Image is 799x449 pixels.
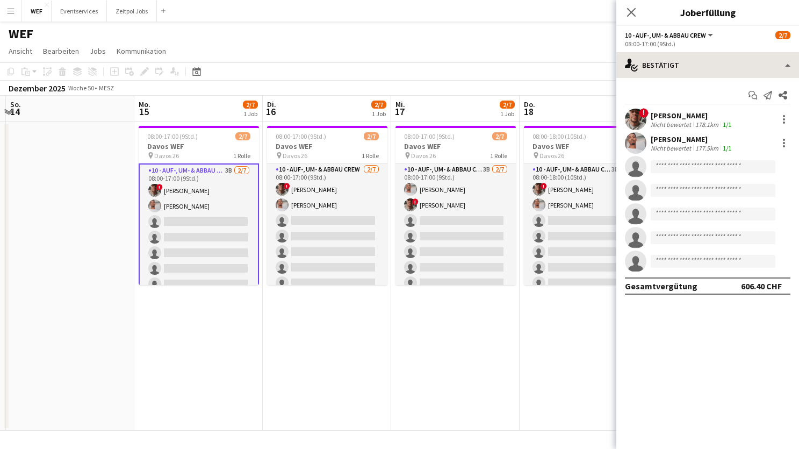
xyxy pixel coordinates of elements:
div: 08:00-17:00 (9Std.) [625,40,790,48]
span: Kommunikation [117,46,166,56]
span: Di. [267,99,276,109]
h1: WEF [9,26,33,42]
span: 16 [265,105,276,118]
h3: Davos WEF [139,141,259,151]
span: 08:00-17:00 (9Std.) [147,132,198,140]
app-job-card: 08:00-18:00 (10Std.)2/7Davos WEF Davos 261 Rolle10 - Auf-, Um- & Abbau Crew3B2/708:00-18:00 (10St... [524,126,644,285]
div: 177.5km [693,144,721,152]
span: Davos 26 [411,152,436,160]
span: 08:00-17:00 (9Std.) [404,132,455,140]
div: Nicht bewertet [651,144,693,152]
div: Bestätigt [616,52,799,78]
div: 1 Job [500,110,514,118]
span: ! [639,108,649,118]
a: Jobs [85,44,110,58]
a: Bearbeiten [39,44,83,58]
span: 2/7 [235,132,250,140]
span: Davos 26 [283,152,307,160]
h3: Joberfüllung [616,5,799,19]
app-job-card: 08:00-17:00 (9Std.)2/7Davos WEF Davos 261 Rolle10 - Auf-, Um- & Abbau Crew3B2/708:00-17:00 (9Std.... [395,126,516,285]
app-skills-label: 1/1 [723,144,731,152]
div: [PERSON_NAME] [651,111,733,120]
span: Bearbeiten [43,46,79,56]
div: 178.1km [693,120,721,129]
span: Mo. [139,99,150,109]
span: Davos 26 [154,152,179,160]
span: 14 [9,105,21,118]
h3: Davos WEF [395,141,516,151]
span: ! [541,183,547,189]
span: 2/7 [243,101,258,109]
span: Do. [524,99,535,109]
div: 606.40 CHF [741,281,782,291]
span: 15 [137,105,150,118]
h3: Davos WEF [524,141,644,151]
span: So. [10,99,21,109]
span: 2/7 [371,101,386,109]
div: Dezember 2025 [9,83,66,94]
app-job-card: 08:00-17:00 (9Std.)2/7Davos WEF Davos 261 Rolle10 - Auf-, Um- & Abbau Crew3B2/708:00-17:00 (9Std.... [139,126,259,285]
span: Woche 50 [68,84,95,92]
app-skills-label: 1/1 [723,120,731,129]
span: 1 Rolle [233,152,250,160]
span: Jobs [90,46,106,56]
div: Nicht bewertet [651,120,693,129]
app-card-role: 10 - Auf-, Um- & Abbau Crew3B2/708:00-18:00 (10Std.)![PERSON_NAME][PERSON_NAME] [524,163,644,294]
a: Ansicht [4,44,37,58]
span: ! [412,198,419,205]
app-card-role: 10 - Auf-, Um- & Abbau Crew3B2/708:00-17:00 (9Std.)![PERSON_NAME][PERSON_NAME] [139,163,259,296]
span: ! [284,183,290,189]
app-job-card: 08:00-17:00 (9Std.)2/7Davos WEF Davos 261 Rolle10 - Auf-, Um- & Abbau Crew2/708:00-17:00 (9Std.)!... [267,126,387,285]
span: 1 Rolle [362,152,379,160]
span: 17 [394,105,405,118]
span: Davos 26 [539,152,564,160]
a: Kommunikation [112,44,170,58]
button: Zeitpol Jobs [107,1,157,22]
app-card-role: 10 - Auf-, Um- & Abbau Crew3B2/708:00-17:00 (9Std.)[PERSON_NAME]![PERSON_NAME] [395,163,516,294]
span: 1 Rolle [490,152,507,160]
span: ! [156,184,163,190]
span: 08:00-17:00 (9Std.) [276,132,326,140]
span: 2/7 [500,101,515,109]
button: 10 - Auf-, Um- & Abbau Crew [625,31,715,39]
div: Gesamtvergütung [625,281,697,291]
button: WEF [22,1,52,22]
button: Eventservices [52,1,107,22]
span: Ansicht [9,46,32,56]
app-card-role: 10 - Auf-, Um- & Abbau Crew2/708:00-17:00 (9Std.)![PERSON_NAME][PERSON_NAME] [267,163,387,294]
div: [PERSON_NAME] [651,134,733,144]
span: Mi. [395,99,405,109]
span: 10 - Auf-, Um- & Abbau Crew [625,31,706,39]
div: 1 Job [243,110,257,118]
span: 2/7 [364,132,379,140]
div: 1 Job [372,110,386,118]
span: 2/7 [775,31,790,39]
div: MESZ [99,84,114,92]
span: 18 [522,105,535,118]
span: 08:00-18:00 (10Std.) [532,132,586,140]
span: 2/7 [492,132,507,140]
h3: Davos WEF [267,141,387,151]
